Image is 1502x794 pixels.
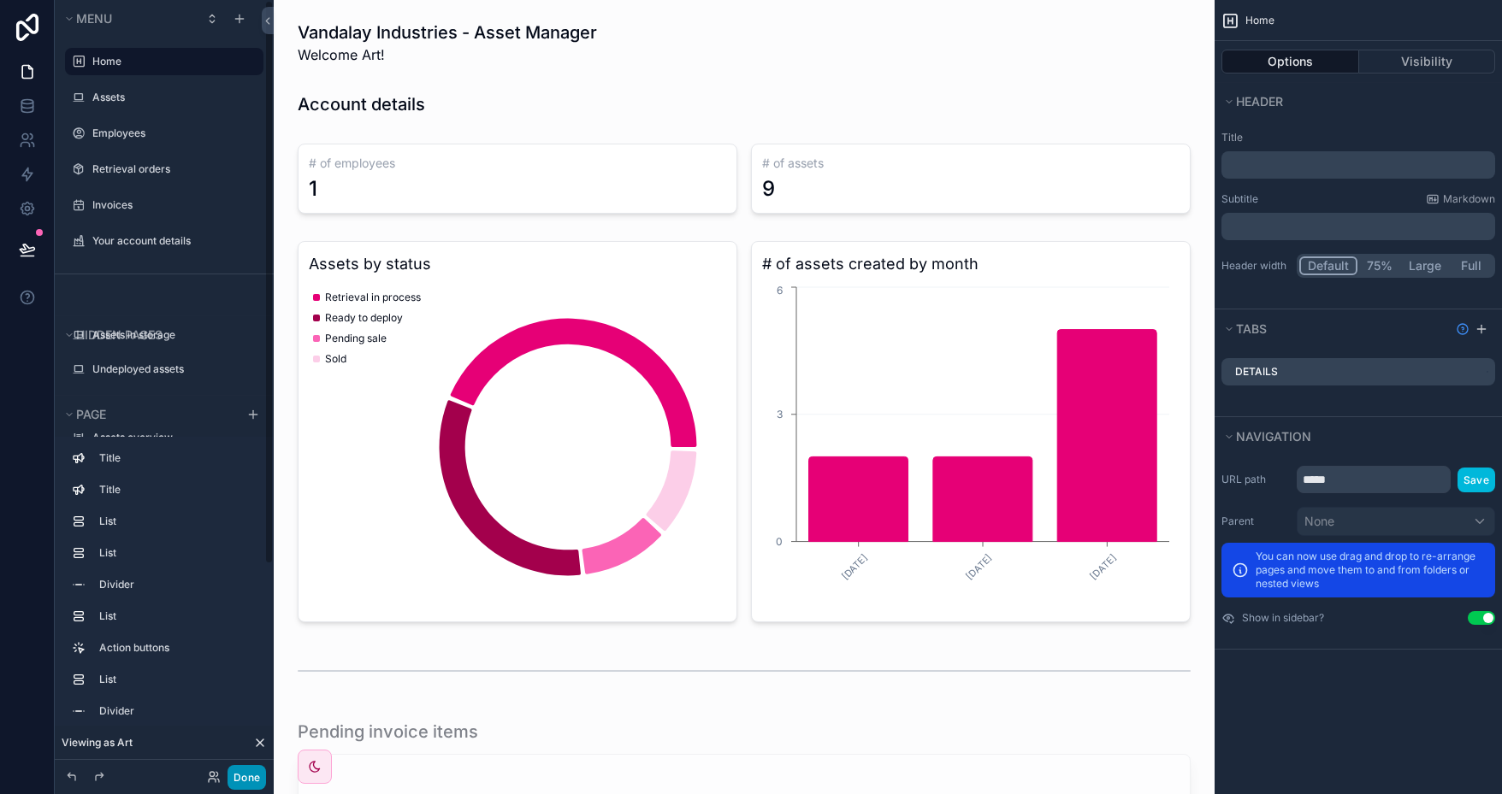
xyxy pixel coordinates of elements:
span: Navigation [1236,429,1311,444]
button: Menu [62,7,195,31]
span: Page [76,407,106,421]
label: Action buttons [99,641,250,655]
button: Full [1449,256,1493,275]
label: Subtitle [1221,192,1258,206]
svg: Show help information [1456,322,1469,336]
label: Divider [99,704,250,718]
label: Invoices [92,198,253,212]
label: List [99,546,250,560]
button: 75% [1357,256,1401,275]
label: Assets [92,91,253,104]
button: Header [1221,90,1485,114]
button: Navigation [1221,425,1485,449]
button: Page [62,403,236,426]
span: Markdown [1443,192,1495,206]
span: Tabs [1236,321,1267,336]
label: Show in sidebar? [1242,611,1324,625]
label: Undeployed assets [92,362,253,376]
label: Parent [1221,515,1290,528]
p: You can now use drag and drop to re-arrange pages and move them to and from folders or nested views [1256,550,1485,591]
label: Title [1221,131,1495,144]
label: List [99,673,250,686]
button: None [1297,507,1495,536]
label: Divider [99,578,250,591]
label: Title [99,451,250,465]
label: Your account details [92,234,253,248]
button: Tabs [1221,317,1449,341]
button: Options [1221,50,1359,74]
button: Default [1299,256,1357,275]
span: Header [1236,94,1283,109]
span: Home [1245,14,1274,27]
button: Done [228,765,266,790]
span: Viewing as Art [62,736,133,750]
label: List [99,609,250,623]
span: None [1304,513,1334,530]
label: Title [99,483,250,497]
div: scrollable content [55,437,274,742]
div: scrollable content [1221,213,1495,240]
label: Details [1235,365,1278,379]
label: URL path [1221,473,1290,486]
span: Menu [76,11,112,26]
button: Save [1458,468,1495,492]
label: List [99,515,250,528]
button: Hidden pages [62,323,257,347]
label: Header width [1221,259,1290,273]
label: Retrieval orders [92,162,253,176]
button: Visibility [1359,50,1496,74]
a: Markdown [1426,192,1495,206]
label: Home [92,55,253,68]
div: scrollable content [1221,151,1495,179]
label: Employees [92,126,253,140]
label: Assets in storage [92,328,253,342]
button: Large [1401,256,1449,275]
